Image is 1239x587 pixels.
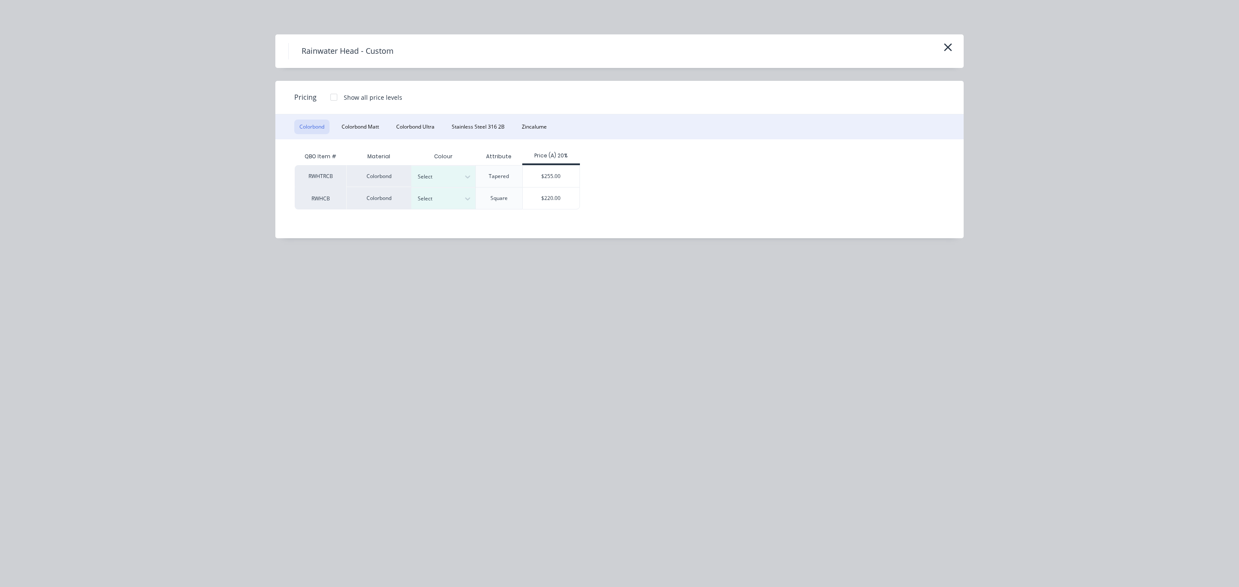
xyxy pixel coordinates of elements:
[294,120,330,134] button: Colorbond
[346,187,411,209] div: Colorbond
[411,148,475,165] div: Colour
[479,146,518,167] div: Attribute
[288,43,407,59] h4: Rainwater Head - Custom
[517,120,552,134] button: Zincalume
[490,194,508,202] div: Square
[489,172,509,180] div: Tapered
[294,92,317,102] span: Pricing
[523,187,580,209] div: $220.00
[346,165,411,187] div: Colorbond
[336,120,384,134] button: Colorbond Matt
[295,187,346,209] div: RWHCB
[391,120,440,134] button: Colorbond Ultra
[295,148,346,165] div: QBO Item #
[447,120,510,134] button: Stainless Steel 316 2B
[523,166,580,187] div: $255.00
[346,148,411,165] div: Material
[344,93,402,102] div: Show all price levels
[295,165,346,187] div: RWHTRCB
[522,152,580,160] div: Price (A) 20%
